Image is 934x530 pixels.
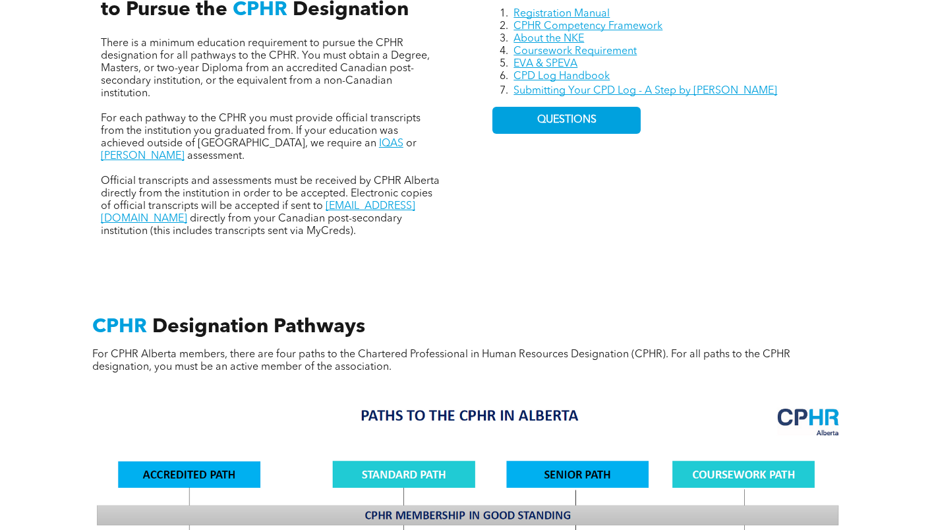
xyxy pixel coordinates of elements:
span: QUESTIONS [537,114,597,127]
span: assessment. [187,151,245,162]
a: EVA & SPEVA [513,59,577,69]
a: CPD Log Handbook [513,71,610,82]
span: There is a minimum education requirement to pursue the CPHR designation for all pathways to the C... [101,38,430,99]
a: [PERSON_NAME] [101,151,185,162]
a: CPHR Competency Framework [513,21,662,32]
span: or [406,138,417,149]
span: For each pathway to the CPHR you must provide official transcripts from the institution you gradu... [101,113,421,149]
a: QUESTIONS [492,107,641,134]
span: Official transcripts and assessments must be received by CPHR Alberta directly from the instituti... [101,176,440,212]
span: Designation Pathways [152,317,365,337]
a: Submitting Your CPD Log - A Step by [PERSON_NAME] [513,86,777,96]
a: Coursework Requirement [513,46,637,57]
span: For CPHR Alberta members, there are four paths to the Chartered Professional in Human Resources D... [92,349,790,372]
span: directly from your Canadian post-secondary institution (this includes transcripts sent via MyCreds). [101,214,402,237]
span: CPHR [92,317,147,337]
a: [EMAIL_ADDRESS][DOMAIN_NAME] [101,201,415,224]
a: IQAS [379,138,403,149]
a: Registration Manual [513,9,610,19]
a: About the NKE [513,34,584,44]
